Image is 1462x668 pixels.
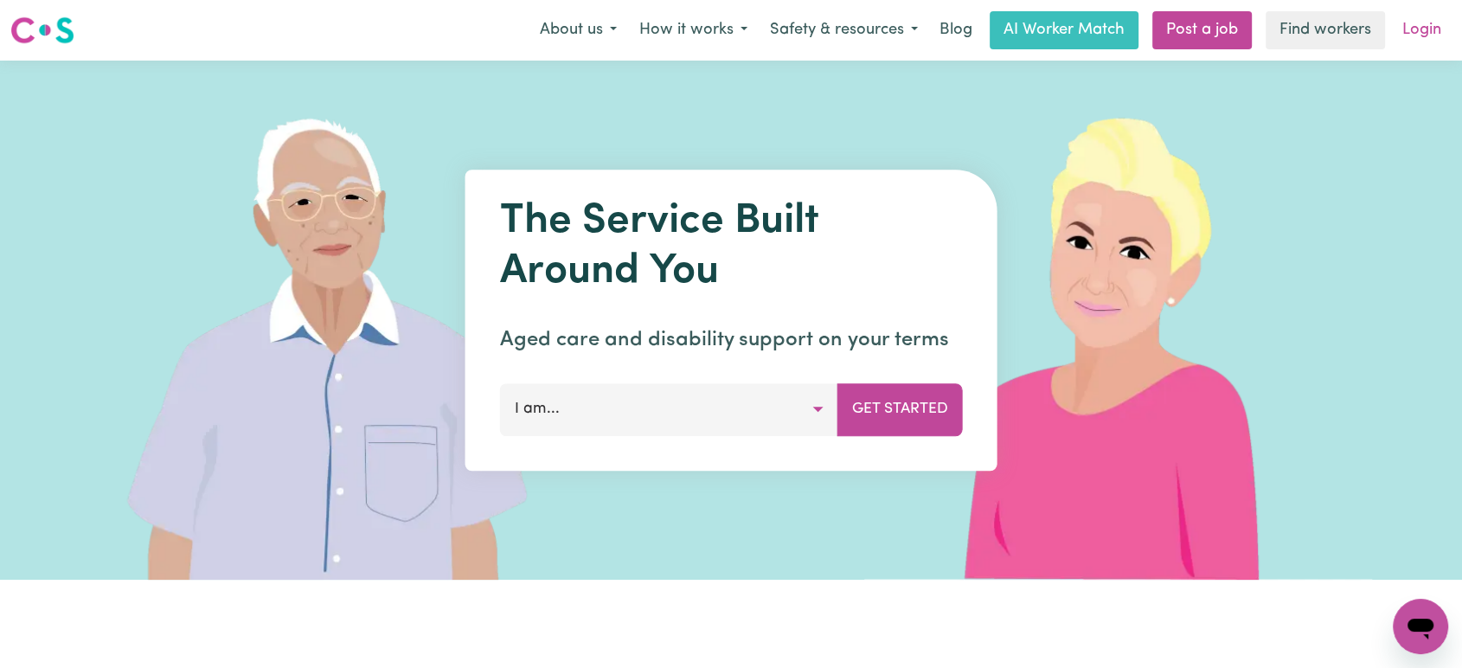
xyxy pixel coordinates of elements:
[500,383,838,435] button: I am...
[500,324,963,356] p: Aged care and disability support on your terms
[500,197,963,297] h1: The Service Built Around You
[1152,11,1252,49] a: Post a job
[1266,11,1385,49] a: Find workers
[1392,11,1452,49] a: Login
[10,15,74,46] img: Careseekers logo
[759,12,929,48] button: Safety & resources
[529,12,628,48] button: About us
[837,383,963,435] button: Get Started
[929,11,983,49] a: Blog
[628,12,759,48] button: How it works
[10,10,74,50] a: Careseekers logo
[990,11,1138,49] a: AI Worker Match
[1393,599,1448,654] iframe: Button to launch messaging window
